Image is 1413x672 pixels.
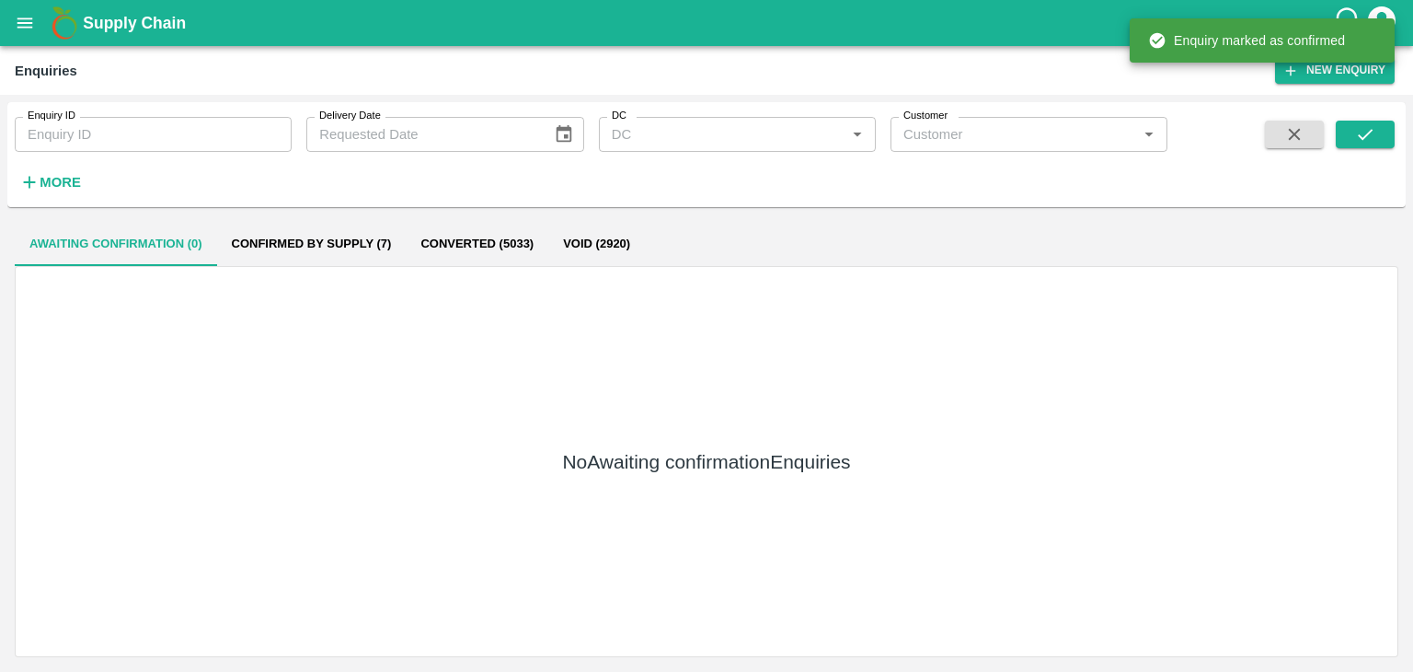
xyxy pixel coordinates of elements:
[1365,4,1398,42] div: account of current user
[46,5,83,41] img: logo
[306,117,539,152] input: Requested Date
[562,449,850,475] h5: No Awaiting confirmation Enquiries
[15,117,292,152] input: Enquiry ID
[845,122,869,146] button: Open
[406,222,548,266] button: Converted (5033)
[15,222,217,266] button: Awaiting confirmation (0)
[1275,57,1395,84] button: New Enquiry
[15,59,77,83] div: Enquiries
[546,117,581,152] button: Choose date
[15,167,86,198] button: More
[4,2,46,44] button: open drawer
[83,14,186,32] b: Supply Chain
[903,109,948,123] label: Customer
[319,109,381,123] label: Delivery Date
[1333,6,1365,40] div: customer-support
[604,122,840,146] input: DC
[83,10,1333,36] a: Supply Chain
[28,109,75,123] label: Enquiry ID
[896,122,1132,146] input: Customer
[612,109,626,123] label: DC
[1137,122,1161,146] button: Open
[548,222,645,266] button: Void (2920)
[217,222,407,266] button: Confirmed by supply (7)
[40,175,81,190] strong: More
[1148,24,1345,57] div: Enquiry marked as confirmed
